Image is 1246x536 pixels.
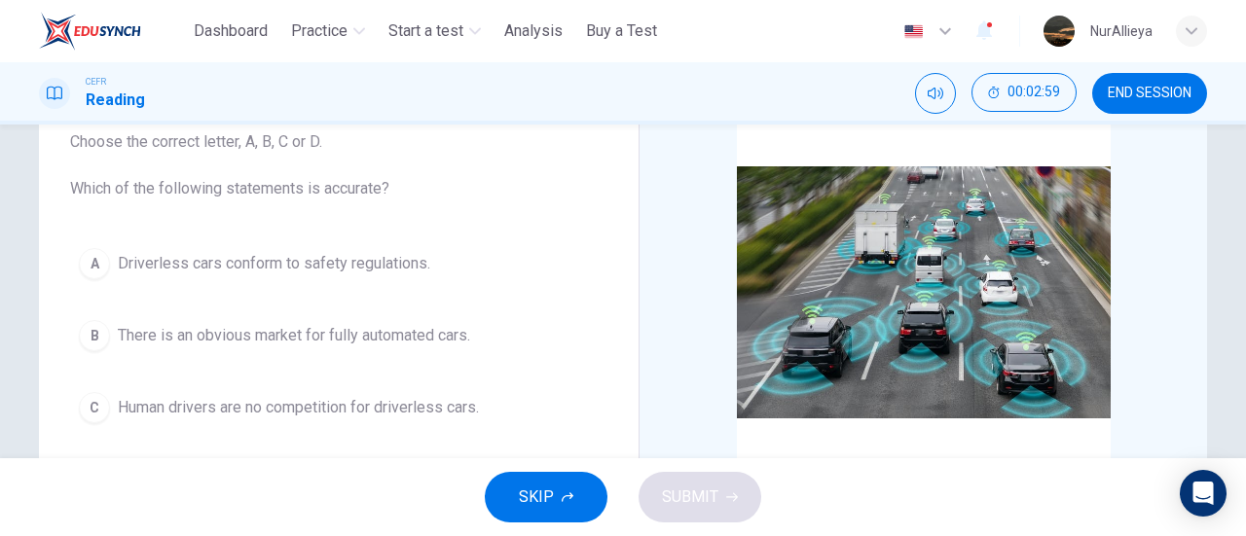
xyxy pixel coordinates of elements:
img: en [901,24,926,39]
div: NurAllieya [1090,19,1153,43]
span: END SESSION [1108,86,1191,101]
div: Hide [971,73,1077,114]
img: Profile picture [1044,16,1075,47]
span: Dashboard [194,19,268,43]
span: Human drivers are no competition for driverless cars. [118,396,479,419]
button: Start a test [381,14,489,49]
span: Practice [291,19,348,43]
button: SKIP [485,472,607,522]
button: ADriverless cars conform to safety regulations. [70,239,607,288]
div: Mute [915,73,956,114]
span: There is an obvious market for fully automated cars. [118,324,470,347]
button: Dashboard [186,14,275,49]
span: Start a test [388,19,463,43]
img: ELTC logo [39,12,141,51]
span: Choose the correct letter, A, B, C or D. Which of the following statements is accurate? [70,130,607,200]
span: Analysis [504,19,563,43]
span: CEFR [86,75,106,89]
div: A [79,248,110,279]
span: Driverless cars conform to safety regulations. [118,252,430,275]
button: CHuman drivers are no competition for driverless cars. [70,383,607,432]
div: C [79,392,110,423]
button: Buy a Test [578,14,665,49]
div: B [79,320,110,351]
span: SKIP [519,483,554,511]
button: Practice [283,14,373,49]
button: Analysis [496,14,570,49]
span: 00:02:59 [1008,85,1060,100]
a: ELTC logo [39,12,186,51]
button: END SESSION [1092,73,1207,114]
span: Buy a Test [586,19,657,43]
button: DPotentially, fully automated taxis are more cost-effective than normal taxis. [70,455,607,519]
button: 00:02:59 [971,73,1077,112]
h1: Reading [86,89,145,112]
div: Open Intercom Messenger [1180,470,1227,517]
button: BThere is an obvious market for fully automated cars. [70,311,607,360]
